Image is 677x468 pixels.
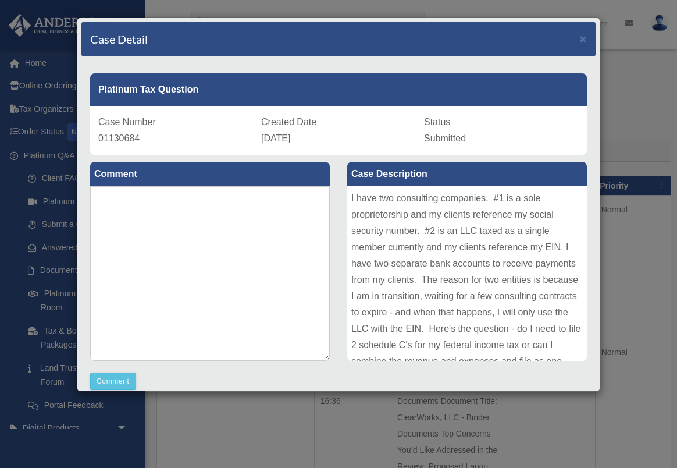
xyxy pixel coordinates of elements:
span: Created Date [261,117,316,127]
span: × [579,32,587,45]
div: I have two consulting companies. #1 is a sole proprietorship and my clients reference my social s... [347,186,587,361]
span: [DATE] [261,133,290,143]
div: Platinum Tax Question [90,73,587,106]
button: Comment [90,373,136,390]
label: Case Description [347,162,587,186]
span: Status [424,117,450,127]
span: Case Number [98,117,156,127]
label: Comment [90,162,330,186]
button: Close [579,33,587,45]
h4: Case Detail [90,31,148,47]
span: 01130684 [98,133,140,143]
span: Submitted [424,133,466,143]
